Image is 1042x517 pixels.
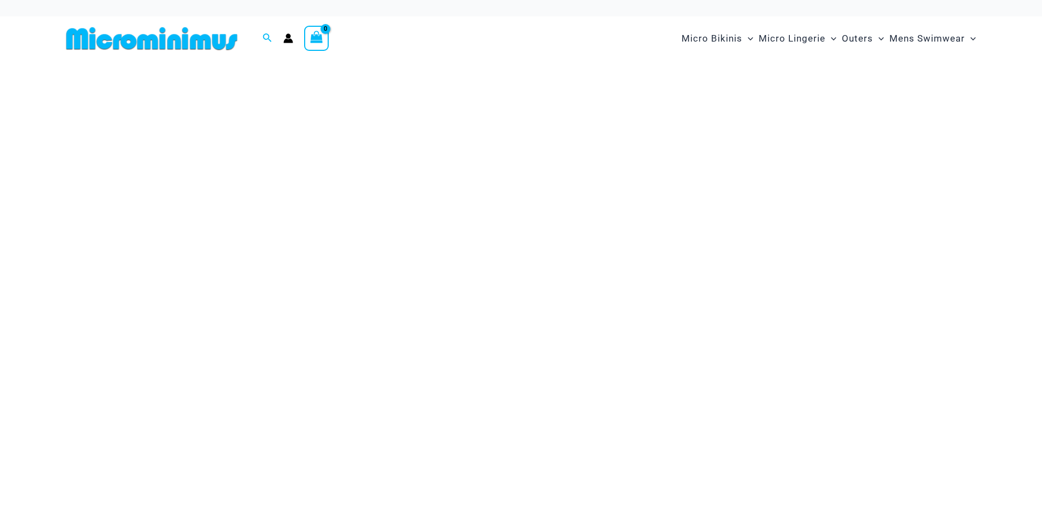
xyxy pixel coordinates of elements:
a: OutersMenu ToggleMenu Toggle [839,22,887,55]
img: MM SHOP LOGO FLAT [62,26,242,51]
span: Outers [842,25,873,53]
span: Mens Swimwear [889,25,965,53]
nav: Site Navigation [677,20,981,57]
a: View Shopping Cart, empty [304,26,329,51]
a: Account icon link [283,33,293,43]
span: Menu Toggle [873,25,884,53]
span: Menu Toggle [965,25,976,53]
a: Micro BikinisMenu ToggleMenu Toggle [679,22,756,55]
span: Micro Bikinis [682,25,742,53]
span: Micro Lingerie [759,25,825,53]
span: Menu Toggle [742,25,753,53]
a: Micro LingerieMenu ToggleMenu Toggle [756,22,839,55]
a: Mens SwimwearMenu ToggleMenu Toggle [887,22,979,55]
a: Search icon link [263,32,272,45]
span: Menu Toggle [825,25,836,53]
